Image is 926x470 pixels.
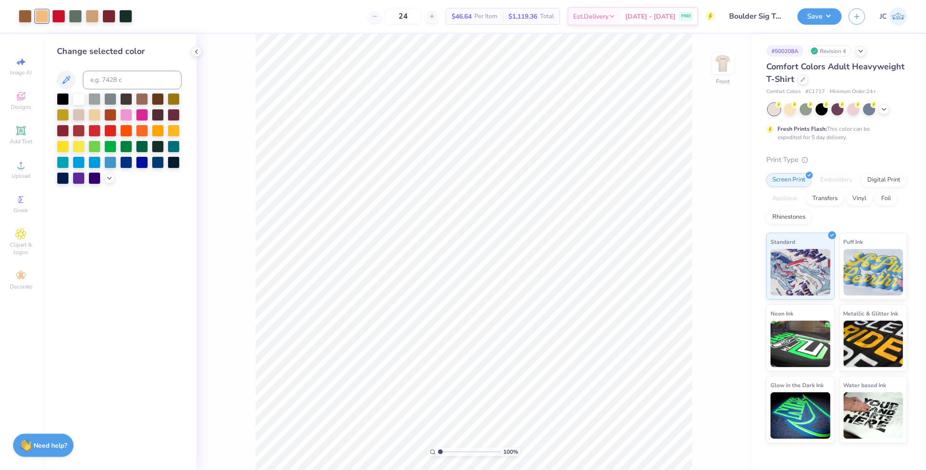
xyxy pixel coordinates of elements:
[452,12,472,21] span: $46.64
[57,45,182,58] div: Change selected color
[771,321,831,367] img: Neon Ink
[714,54,732,73] img: Front
[10,138,32,145] span: Add Text
[846,192,872,206] div: Vinyl
[766,210,811,224] div: Rhinestones
[385,8,421,25] input: – –
[722,7,791,26] input: Untitled Design
[771,249,831,295] img: Standard
[861,173,906,187] div: Digital Print
[806,192,844,206] div: Transfers
[844,249,904,295] img: Puff Ink
[83,71,182,89] input: e.g. 7428 c
[474,12,497,21] span: Per Item
[771,392,831,439] img: Glow in the Dark Ink
[808,45,851,57] div: Revision 4
[766,45,804,57] div: # 500208A
[798,8,842,25] button: Save
[777,125,892,141] div: This color can be expedited for 5 day delivery.
[771,380,824,390] span: Glow in the Dark Ink
[5,241,37,256] span: Clipart & logos
[844,309,899,318] span: Metallic & Glitter Ink
[814,173,858,187] div: Embroidery
[844,392,904,439] img: Water based Ink
[771,237,795,247] span: Standard
[875,192,897,206] div: Foil
[777,125,827,133] strong: Fresh Prints Flash:
[805,88,825,96] span: # C1717
[10,69,32,76] span: Image AI
[503,448,518,456] span: 100 %
[34,441,68,450] strong: Need help?
[880,11,887,22] span: JC
[830,88,876,96] span: Minimum Order: 24 +
[766,61,905,85] span: Comfort Colors Adult Heavyweight T-Shirt
[14,207,28,214] span: Greek
[889,7,907,26] img: Jovie Chen
[844,321,904,367] img: Metallic & Glitter Ink
[681,13,691,20] span: FREE
[625,12,676,21] span: [DATE] - [DATE]
[766,88,801,96] span: Comfort Colors
[766,173,811,187] div: Screen Print
[10,283,32,290] span: Decorate
[573,12,608,21] span: Est. Delivery
[844,237,863,247] span: Puff Ink
[508,12,537,21] span: $1,119.36
[540,12,554,21] span: Total
[844,380,886,390] span: Water based Ink
[11,103,31,111] span: Designs
[716,77,730,86] div: Front
[766,154,907,165] div: Print Type
[766,192,804,206] div: Applique
[771,309,793,318] span: Neon Ink
[12,172,30,180] span: Upload
[880,7,907,26] a: JC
